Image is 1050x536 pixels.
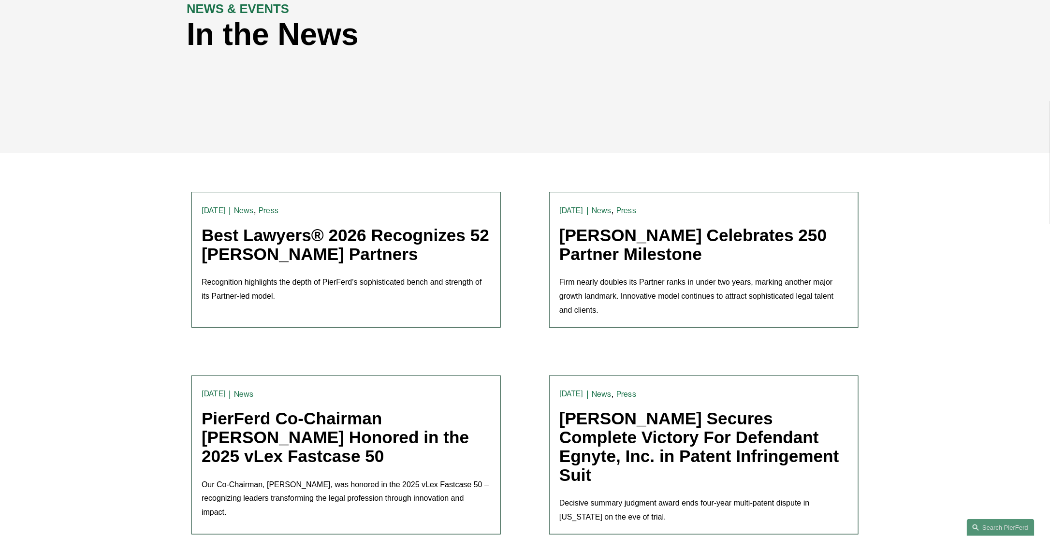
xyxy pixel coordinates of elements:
a: Best Lawyers® 2026 Recognizes 52 [PERSON_NAME] Partners [202,226,489,263]
time: [DATE] [559,391,583,398]
span: , [612,205,614,215]
p: Decisive summary judgment award ends four-year multi-patent dispute in [US_STATE] on the eve of t... [559,497,848,525]
time: [DATE] [202,391,226,398]
h1: In the News [187,17,694,52]
span: , [254,205,256,215]
p: Firm nearly doubles its Partner ranks in under two years, marking another major growth landmark. ... [559,275,848,317]
time: [DATE] [202,206,226,214]
a: Press [616,206,636,215]
a: [PERSON_NAME] Secures Complete Victory For Defendant Egnyte, Inc. in Patent Infringement Suit [559,409,839,484]
time: [DATE] [559,206,583,214]
a: PierFerd Co-Chairman [PERSON_NAME] Honored in the 2025 vLex Fastcase 50 [202,409,469,465]
a: Search this site [967,519,1035,536]
p: Our Co-Chairman, [PERSON_NAME], was honored in the 2025 vLex Fastcase 50 – recognizing leaders tr... [202,478,491,520]
a: News [234,390,254,399]
a: Press [616,390,636,399]
p: Recognition highlights the depth of PierFerd’s sophisticated bench and strength of its Partner-le... [202,275,491,304]
a: News [592,390,612,399]
a: Press [259,206,278,215]
strong: NEWS & EVENTS [187,2,289,15]
a: [PERSON_NAME] Celebrates 250 Partner Milestone [559,226,827,263]
span: , [612,389,614,399]
a: News [234,206,254,215]
a: News [592,206,612,215]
